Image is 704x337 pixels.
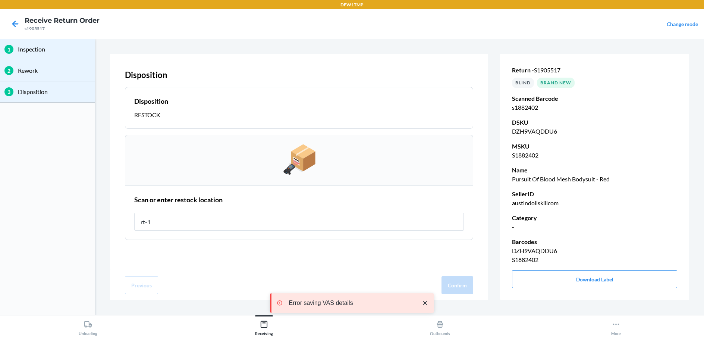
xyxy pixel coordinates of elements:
[176,315,352,336] button: Receiving
[512,94,677,103] p: Scanned Barcode
[512,142,677,151] p: MSKU
[430,317,450,336] div: Outbounds
[289,299,414,307] p: Error saving VAS details
[537,78,575,88] div: Brand New
[534,66,560,74] span: s1905517
[667,21,698,27] a: Change mode
[512,175,677,184] p: Pursuit Of Blood Mesh Bodysuit - Red
[255,317,273,336] div: Receiving
[512,118,677,127] p: DSKU
[79,317,97,336] div: Unloading
[512,103,677,112] p: s1882402
[512,78,534,88] div: BLIND
[125,276,158,294] button: Previous
[512,270,677,288] button: Download Label
[134,213,464,231] input: Restock location
[18,87,91,96] p: Disposition
[441,276,473,294] button: Confirm
[512,255,677,264] p: S1882402
[25,25,100,32] div: s1905517
[4,87,13,96] div: 3
[512,237,677,246] p: Barcodes
[512,199,677,207] p: austindollskillcom
[25,16,100,25] h4: Receive Return Order
[125,69,473,81] p: Disposition
[512,190,677,199] p: SellerID
[421,299,429,307] svg: close toast
[4,45,13,54] div: 1
[512,66,677,75] p: Return -
[512,246,677,255] p: DZH9VAQDDU6
[340,1,364,8] p: DFW1TMP
[18,66,91,75] p: Rework
[528,315,704,336] button: More
[134,110,464,119] p: RESTOCK
[4,66,13,75] div: 2
[18,45,91,54] p: Inspection
[352,315,528,336] button: Outbounds
[512,166,677,175] p: Name
[611,317,621,336] div: More
[134,195,223,205] h2: Scan or enter restock location
[512,213,677,222] p: Category
[134,96,168,106] h2: Disposition
[512,222,677,231] p: -
[512,151,677,160] p: S1882402
[512,127,677,136] p: DZH9VAQDDU6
